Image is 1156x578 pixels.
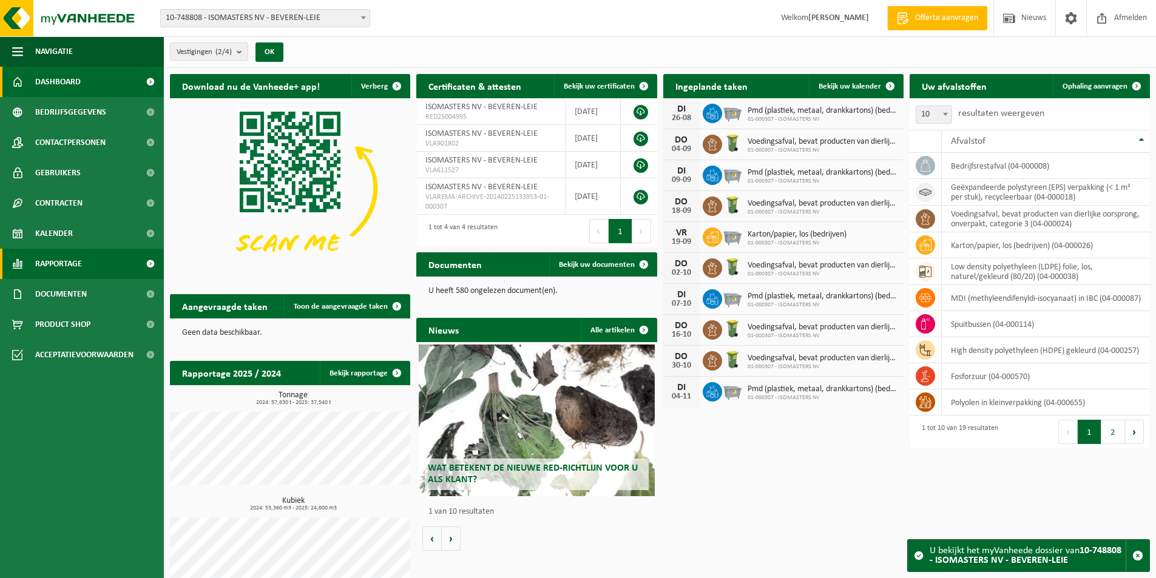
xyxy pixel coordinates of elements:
[176,505,410,511] span: 2024: 53,360 m3 - 2025: 24,600 m3
[916,418,998,445] div: 1 tot 10 van 19 resultaten
[170,42,248,61] button: Vestigingen(2/4)
[669,321,694,331] div: DO
[35,97,106,127] span: Bedrijfsgegevens
[559,261,635,269] span: Bekijk uw documenten
[351,74,409,98] button: Verberg
[748,168,897,178] span: Pmd (plastiek, metaal, drankkartons) (bedrijven)
[722,318,743,339] img: WB-0140-HPE-GN-50
[1053,74,1149,98] a: Ophaling aanvragen
[669,166,694,176] div: DI
[419,344,654,496] a: Wat betekent de nieuwe RED-richtlijn voor u als klant?
[416,74,533,98] h2: Certificaten & attesten
[425,192,556,212] span: VLAREMA-ARCHIVE-20140225133953-01-000307
[581,318,656,342] a: Alle artikelen
[1125,420,1144,444] button: Next
[722,164,743,184] img: WB-2500-GAL-GY-01
[669,331,694,339] div: 16-10
[549,252,656,277] a: Bekijk uw documenten
[748,332,897,340] span: 01-000307 - ISOMASTERS NV
[748,178,897,185] span: 01-000307 - ISOMASTERS NV
[669,392,694,401] div: 04-11
[910,74,999,98] h2: Uw afvalstoffen
[930,540,1126,571] div: U bekijkt het myVanheede dossier van
[170,361,293,385] h2: Rapportage 2025 / 2024
[748,394,897,402] span: 01-000307 - ISOMASTERS NV
[669,269,694,277] div: 02-10
[1101,420,1125,444] button: 2
[425,129,538,138] span: ISOMASTERS NV - BEVEREN-LEIE
[942,206,1150,232] td: voedingsafval, bevat producten van dierlijke oorsprong, onverpakt, categorie 3 (04-000024)
[35,309,90,340] span: Product Shop
[554,74,656,98] a: Bekijk uw certificaten
[35,36,73,67] span: Navigatie
[958,109,1044,118] label: resultaten weergeven
[161,10,370,27] span: 10-748808 - ISOMASTERS NV - BEVEREN-LEIE
[428,508,651,516] p: 1 van 10 resultaten
[912,12,981,24] span: Offerte aanvragen
[748,147,897,154] span: 01-000307 - ISOMASTERS NV
[669,197,694,207] div: DO
[566,125,621,152] td: [DATE]
[422,218,498,244] div: 1 tot 4 van 4 resultaten
[177,43,232,61] span: Vestigingen
[942,179,1150,206] td: geëxpandeerde polystyreen (EPS) verpakking (< 1 m² per stuk), recycleerbaar (04-000018)
[722,133,743,153] img: WB-0140-HPE-GN-50
[942,389,1150,415] td: polyolen in kleinverpakking (04-000655)
[819,82,881,90] span: Bekijk uw kalender
[176,400,410,406] span: 2024: 57,630 t - 2025: 37,540 t
[1063,82,1127,90] span: Ophaling aanvragen
[748,292,897,301] span: Pmd (plastiek, metaal, drankkartons) (bedrijven)
[35,218,73,249] span: Kalender
[669,135,694,145] div: DO
[942,311,1150,337] td: spuitbussen (04-000114)
[748,199,897,209] span: Voedingsafval, bevat producten van dierlijke oorsprong, onverpakt, categorie 3
[1078,420,1101,444] button: 1
[669,104,694,114] div: DI
[942,285,1150,311] td: MDI (methyleendifenyldi-isocyanaat) in IBC (04-000087)
[669,383,694,392] div: DI
[170,74,332,98] h2: Download nu de Vanheede+ app!
[320,361,409,385] a: Bekijk rapportage
[566,98,621,125] td: [DATE]
[748,106,897,116] span: Pmd (plastiek, metaal, drankkartons) (bedrijven)
[632,219,651,243] button: Next
[35,279,87,309] span: Documenten
[748,301,897,309] span: 01-000307 - ISOMASTERS NV
[748,116,897,123] span: 01-000307 - ISOMASTERS NV
[669,300,694,308] div: 07-10
[425,102,538,112] span: ISOMASTERS NV - BEVEREN-LEIE
[748,323,897,332] span: Voedingsafval, bevat producten van dierlijke oorsprong, onverpakt, categorie 3
[942,153,1150,179] td: bedrijfsrestafval (04-000008)
[255,42,283,62] button: OK
[916,106,952,124] span: 10
[361,82,388,90] span: Verberg
[942,232,1150,258] td: karton/papier, los (bedrijven) (04-000026)
[669,352,694,361] div: DO
[669,145,694,153] div: 04-09
[930,546,1121,565] strong: 10-748808 - ISOMASTERS NV - BEVEREN-LEIE
[35,158,81,188] span: Gebruikers
[951,136,985,146] span: Afvalstof
[748,209,897,216] span: 01-000307 - ISOMASTERS NV
[425,156,538,165] span: ISOMASTERS NV - BEVEREN-LEIE
[35,127,106,158] span: Contactpersonen
[669,176,694,184] div: 09-09
[425,183,538,192] span: ISOMASTERS NV - BEVEREN-LEIE
[748,363,897,371] span: 01-000307 - ISOMASTERS NV
[942,258,1150,285] td: low density polyethyleen (LDPE) folie, los, naturel/gekleurd (80/20) (04-000038)
[942,337,1150,363] td: high density polyethyleen (HDPE) gekleurd (04-000257)
[748,385,897,394] span: Pmd (plastiek, metaal, drankkartons) (bedrijven)
[748,230,847,240] span: Karton/papier, los (bedrijven)
[669,228,694,238] div: VR
[284,294,409,318] a: Toon de aangevraagde taken
[176,391,410,406] h3: Tonnage
[722,257,743,277] img: WB-0140-HPE-GN-50
[566,152,621,178] td: [DATE]
[748,354,897,363] span: Voedingsafval, bevat producten van dierlijke oorsprong, onverpakt, categorie 3
[160,9,370,27] span: 10-748808 - ISOMASTERS NV - BEVEREN-LEIE
[669,259,694,269] div: DO
[669,114,694,123] div: 26-08
[425,166,556,175] span: VLA611527
[182,329,398,337] p: Geen data beschikbaar.
[176,497,410,511] h3: Kubiek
